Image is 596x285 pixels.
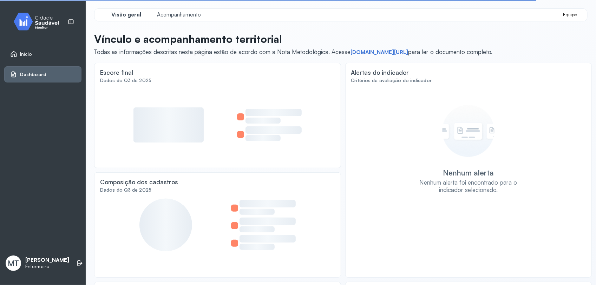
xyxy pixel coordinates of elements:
[351,69,409,76] div: Alertas do indicador
[8,259,19,268] span: MT
[442,105,495,157] img: Imagem de Empty State
[25,257,69,264] p: [PERSON_NAME]
[20,72,46,78] span: Dashboard
[443,168,494,177] div: Nenhum alerta
[20,51,32,57] span: Início
[94,33,492,45] p: Vínculo e acompanhamento territorial
[351,49,408,56] a: [DOMAIN_NAME][URL]
[10,71,76,78] a: Dashboard
[100,187,335,193] div: Dados do Q3 de 2025
[100,78,335,84] div: Dados do Q3 de 2025
[157,12,201,18] span: Acompanhamento
[94,48,492,55] span: Todas as informações descritas nesta página estão de acordo com a Nota Metodológica. Acesse para ...
[563,12,577,17] span: Equipe:
[413,179,523,194] div: Nenhum alerta foi encontrado para o indicador selecionado.
[100,178,178,186] div: Composição dos cadastros
[7,11,71,32] img: monitor.svg
[100,69,133,76] div: Escore final
[351,78,586,84] div: Critérios de avaliação do indicador
[112,12,142,18] span: Visão geral
[10,51,76,58] a: Início
[25,264,69,270] p: Enfermeiro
